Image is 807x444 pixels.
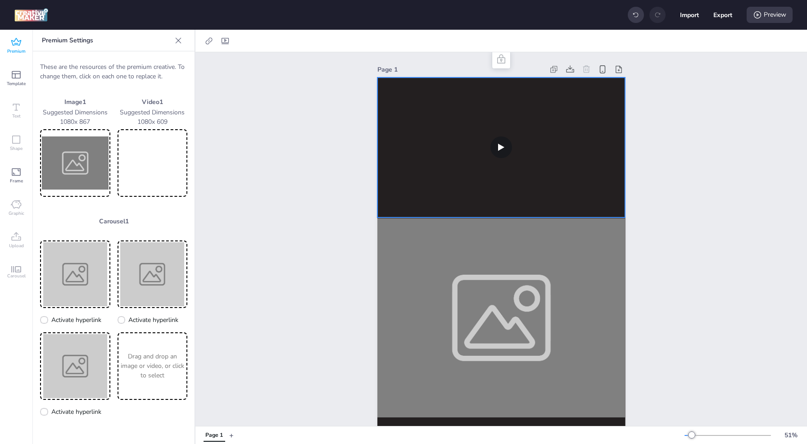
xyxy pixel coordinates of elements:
p: These are the resources of the premium creative. To change them, click on each one to replace it. [40,62,187,81]
p: Drag and drop an image or video, or click to select [119,352,186,380]
span: Graphic [9,210,24,217]
div: Tabs [199,427,229,443]
p: Video 1 [118,97,188,107]
p: Suggested Dimensions [40,108,110,117]
img: Preview [119,242,186,306]
div: 51 % [780,430,802,440]
span: Carousel [7,272,26,280]
span: Premium [7,48,26,55]
p: Carousel 1 [40,217,187,226]
p: Image 1 [40,97,110,107]
span: Activate hyperlink [128,315,178,325]
div: Page 1 [377,65,544,74]
img: Preview [42,334,109,398]
button: Import [680,5,699,24]
p: Premium Settings [42,30,171,51]
span: Frame [10,177,23,185]
span: Shape [10,145,23,152]
p: 1080 x 867 [40,117,110,127]
div: Page 1 [205,431,223,439]
button: Export [713,5,732,24]
span: Upload [9,242,24,249]
img: Preview [42,242,109,306]
p: 1080 x 609 [118,117,188,127]
img: Preview [42,131,109,195]
img: logo Creative Maker [14,8,48,22]
span: Activate hyperlink [51,315,101,325]
span: Text [12,113,21,120]
div: Preview [747,7,793,23]
button: + [229,427,234,443]
span: Activate hyperlink [51,407,101,417]
p: Suggested Dimensions [118,108,188,117]
span: Template [7,80,26,87]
